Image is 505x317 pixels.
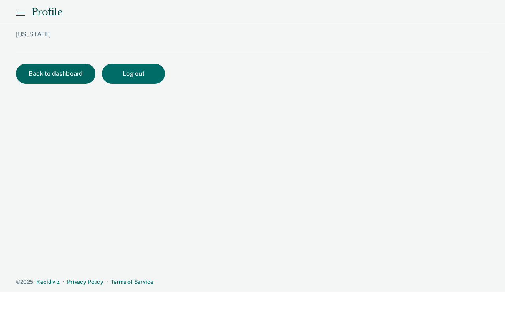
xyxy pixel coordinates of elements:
[16,279,33,285] span: © 2025
[32,7,62,18] div: Profile
[67,279,103,285] a: Privacy Policy
[102,64,165,84] button: Log out
[111,279,153,285] a: Terms of Service
[16,64,95,84] button: Back to dashboard
[16,279,489,285] div: · ·
[16,30,435,51] div: [US_STATE]
[36,279,60,285] a: Recidiviz
[16,71,102,77] a: Back to dashboard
